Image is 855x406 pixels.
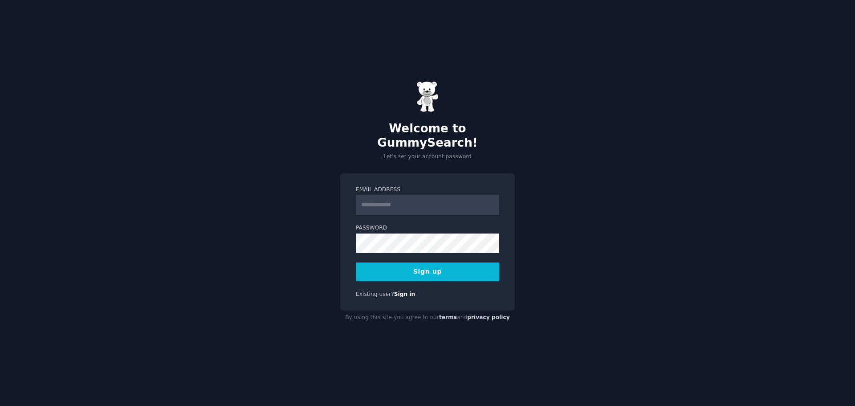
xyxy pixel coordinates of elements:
[340,311,515,325] div: By using this site you agree to our and
[356,224,499,232] label: Password
[340,153,515,161] p: Let's set your account password
[394,291,415,297] a: Sign in
[340,122,515,150] h2: Welcome to GummySearch!
[467,314,510,320] a: privacy policy
[356,262,499,281] button: Sign up
[356,291,394,297] span: Existing user?
[416,81,439,112] img: Gummy Bear
[356,186,499,194] label: Email Address
[439,314,457,320] a: terms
